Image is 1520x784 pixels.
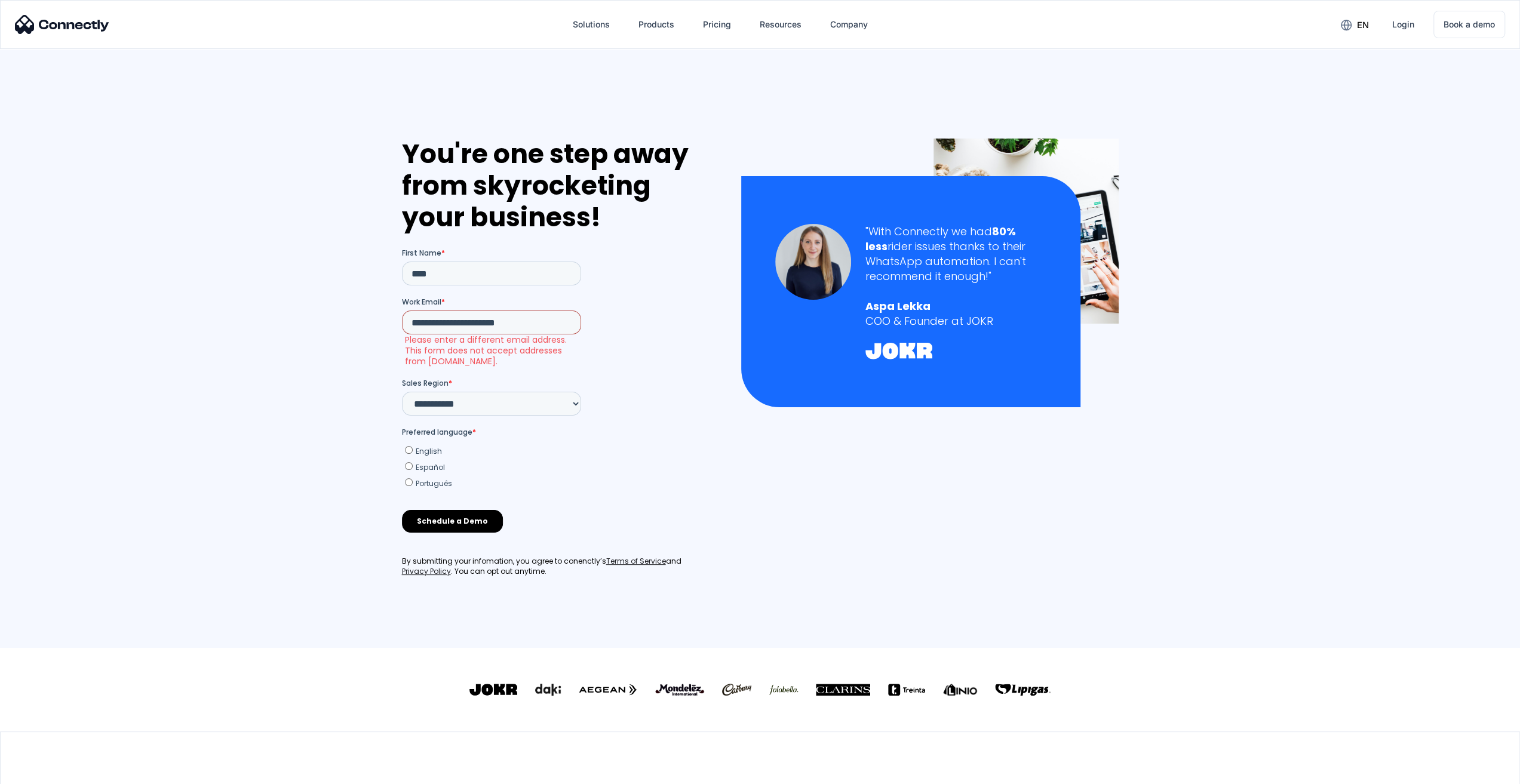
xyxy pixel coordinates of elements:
[760,16,802,33] div: Resources
[402,567,451,577] a: Privacy Policy
[703,16,731,33] div: Pricing
[1392,16,1414,33] div: Login
[1383,10,1424,39] a: Login
[24,763,72,780] ul: Language list
[865,313,1046,328] div: COO & Founder at JOKR
[402,139,716,233] div: You're one step away from skyrocketing your business!
[1331,16,1378,33] div: en
[402,557,716,577] div: By submitting your infomation, you agree to conenctly’s and . You can opt out anytime.
[830,16,868,33] div: Company
[865,224,1016,254] strong: 80% less
[821,10,877,39] div: Company
[402,247,581,542] iframe: Form 0
[638,16,674,33] div: Products
[1433,11,1505,38] a: Book a demo
[573,16,610,33] div: Solutions
[12,763,72,780] aside: Language selected: English
[563,10,619,39] div: Solutions
[865,224,1046,284] div: "With Connectly we had rider issues thanks to their WhatsApp automation. I can't recommend it eno...
[629,10,684,39] div: Products
[750,10,811,39] div: Resources
[693,10,741,39] a: Pricing
[865,299,931,313] strong: Aspa Lekka
[15,15,109,34] img: Connectly Logo
[1357,17,1369,33] div: en
[606,557,666,567] a: Terms of Service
